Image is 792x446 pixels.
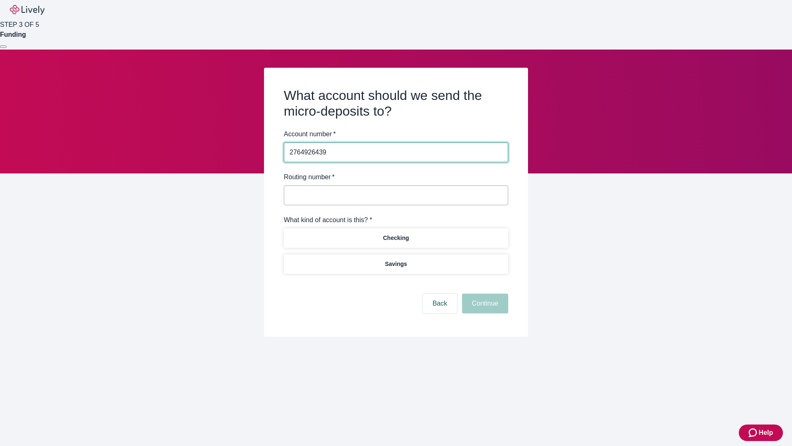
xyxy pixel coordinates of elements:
[284,228,508,248] button: Checking
[10,5,45,15] img: Lively
[759,428,773,438] span: Help
[284,215,372,225] label: What kind of account is this? *
[284,88,508,119] h2: What account should we send the micro-deposits to?
[284,172,335,182] label: Routing number
[422,294,457,313] button: Back
[385,260,407,268] p: Savings
[284,254,508,274] button: Savings
[284,129,336,139] label: Account number
[749,428,759,438] svg: Zendesk support icon
[739,425,783,441] button: Zendesk support iconHelp
[383,234,409,242] p: Checking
